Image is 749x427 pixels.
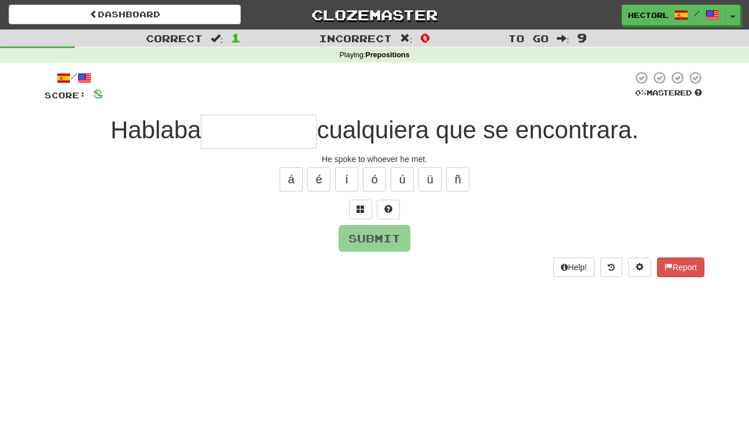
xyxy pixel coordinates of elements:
[418,167,442,192] button: ü
[657,257,704,277] button: Report
[9,5,241,24] a: Dashboard
[633,88,704,98] div: Mastered
[363,167,386,192] button: ó
[319,32,392,44] span: Incorrect
[45,90,86,100] span: Score:
[622,5,726,25] a: hectorl /
[111,116,201,143] span: Hablaba
[307,167,331,192] button: é
[349,200,372,219] button: Switch sentence to multiple choice alt+p
[339,225,410,252] button: Submit
[600,257,622,277] button: Round history (alt+y)
[211,34,223,43] span: :
[628,10,669,20] span: hectorl
[420,31,430,45] span: 0
[365,51,409,59] strong: Prepositions
[391,167,414,192] button: ú
[317,116,638,143] span: cualquiera que se encontrara.
[377,200,400,219] button: Single letter hint - you only get 1 per sentence and score half the points! alt+h
[557,34,570,43] span: :
[446,167,469,192] button: ñ
[577,31,587,45] span: 9
[553,257,594,277] button: Help!
[694,9,700,17] span: /
[508,32,549,44] span: To go
[400,34,413,43] span: :
[93,86,103,101] span: 8
[45,153,704,165] div: He spoke to whoever he met.
[231,31,241,45] span: 1
[335,167,358,192] button: í
[45,71,103,85] div: /
[146,32,203,44] span: Correct
[258,5,490,25] a: Clozemaster
[635,88,647,97] span: 0 %
[280,167,303,192] button: á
